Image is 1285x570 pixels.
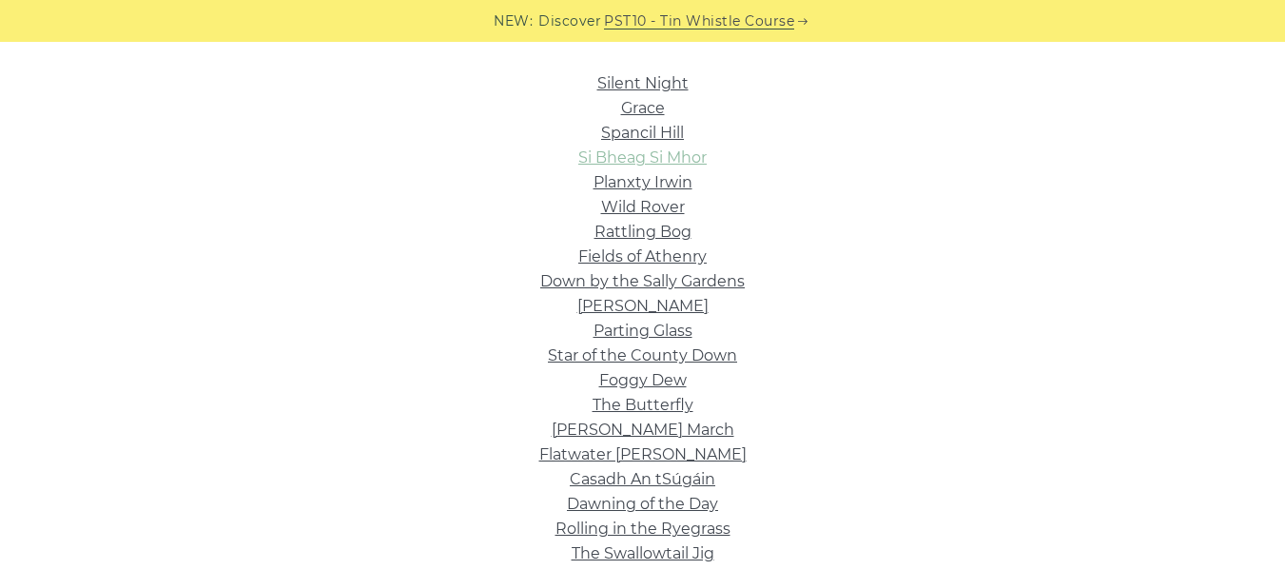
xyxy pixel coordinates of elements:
a: Parting Glass [594,322,692,340]
a: Spancil Hill [601,124,684,142]
a: Down by the Sally Gardens [540,272,745,290]
a: Flatwater [PERSON_NAME] [539,445,747,463]
a: Planxty Irwin [594,173,692,191]
a: Dawning of the Day [567,495,718,513]
a: Si­ Bheag Si­ Mhor [578,148,707,167]
a: Star of the County Down [548,346,737,364]
a: [PERSON_NAME] [577,297,709,315]
span: NEW: [494,10,533,32]
a: Grace [621,99,665,117]
a: Rolling in the Ryegrass [555,520,730,538]
span: Discover [538,10,601,32]
a: Wild Rover [601,198,685,216]
a: Rattling Bog [594,223,691,241]
a: Fields of Athenry [578,247,707,265]
a: Silent Night [597,74,689,92]
a: [PERSON_NAME] March [552,421,734,439]
a: Foggy Dew [599,371,687,389]
a: The Swallowtail Jig [572,544,714,562]
a: Casadh An tSúgáin [570,470,715,488]
a: PST10 - Tin Whistle Course [604,10,794,32]
a: The Butterfly [593,396,693,414]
